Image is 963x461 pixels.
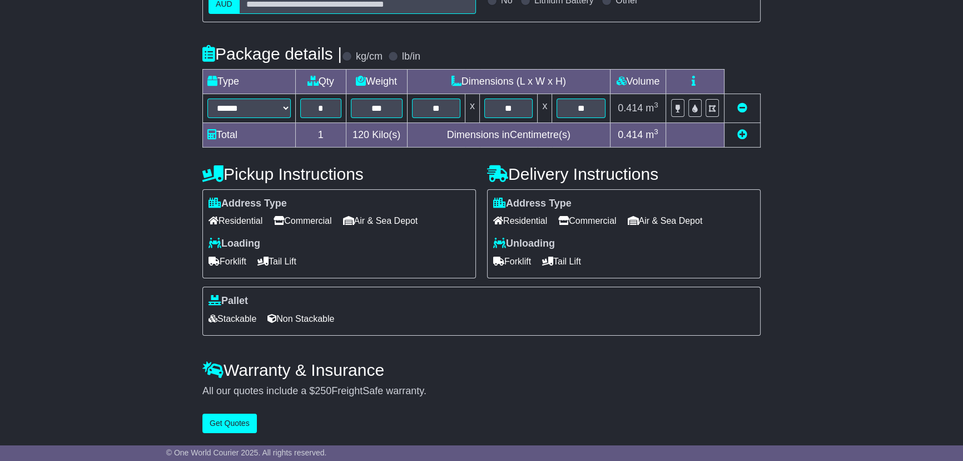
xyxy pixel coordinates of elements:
label: Address Type [493,198,572,210]
span: Commercial [274,212,331,229]
td: x [465,94,480,122]
label: Loading [209,238,260,250]
span: Forklift [493,253,531,270]
sup: 3 [654,127,658,136]
td: Weight [346,69,407,94]
label: Address Type [209,198,287,210]
td: Total [203,122,296,147]
td: Volume [610,69,666,94]
span: Residential [209,212,262,229]
span: m [646,129,658,140]
span: 0.414 [618,102,643,114]
a: Remove this item [737,102,747,114]
div: All our quotes include a $ FreightSafe warranty. [202,385,761,398]
span: Stackable [209,310,256,327]
td: x [538,94,552,122]
label: lb/in [402,51,420,63]
sup: 3 [654,101,658,109]
td: Dimensions (L x W x H) [407,69,610,94]
td: Kilo(s) [346,122,407,147]
span: Air & Sea Depot [628,212,703,229]
span: Tail Lift [257,253,296,270]
button: Get Quotes [202,414,257,433]
h4: Warranty & Insurance [202,361,761,379]
label: Unloading [493,238,555,250]
span: m [646,102,658,114]
span: Residential [493,212,547,229]
h4: Pickup Instructions [202,165,476,183]
label: kg/cm [356,51,383,63]
h4: Delivery Instructions [487,165,761,183]
span: Tail Lift [542,253,581,270]
td: Qty [296,69,346,94]
span: Commercial [558,212,616,229]
span: © One World Courier 2025. All rights reserved. [166,448,327,457]
span: 120 [353,129,369,140]
span: Non Stackable [267,310,334,327]
span: Forklift [209,253,246,270]
label: Pallet [209,295,248,307]
td: Type [203,69,296,94]
span: 250 [315,385,331,396]
span: 0.414 [618,129,643,140]
a: Add new item [737,129,747,140]
span: Air & Sea Depot [343,212,418,229]
td: 1 [296,122,346,147]
h4: Package details | [202,45,342,63]
td: Dimensions in Centimetre(s) [407,122,610,147]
